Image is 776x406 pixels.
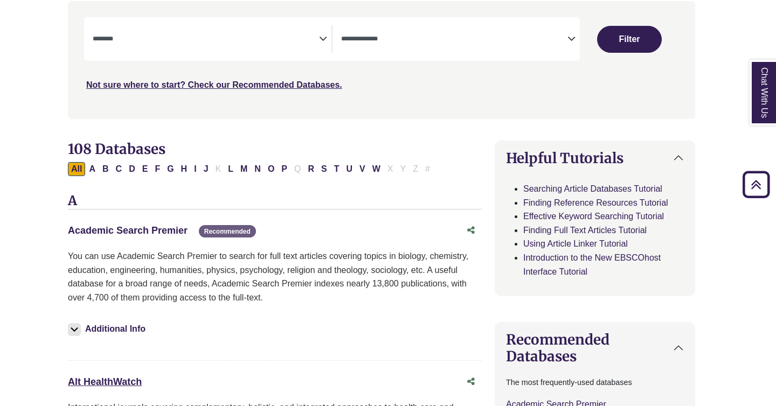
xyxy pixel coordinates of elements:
button: Filter Results O [265,162,278,176]
a: Not sure where to start? Check our Recommended Databases. [86,80,342,89]
button: Filter Results G [164,162,177,176]
button: Filter Results S [318,162,330,176]
button: Filter Results H [178,162,191,176]
button: Filter Results T [331,162,343,176]
button: Helpful Tutorials [495,141,695,175]
button: Filter Results J [200,162,212,176]
a: Academic Search Premier [68,225,188,236]
h3: A [68,193,482,209]
button: Share this database [460,220,482,241]
button: Filter Results R [304,162,317,176]
a: Effective Keyword Searching Tutorial [523,212,664,221]
button: Filter Results L [225,162,237,176]
button: Additional Info [68,321,149,337]
nav: Search filters [68,1,695,118]
button: All [68,162,85,176]
button: Share this database [460,372,482,392]
p: You can use Academic Search Premier to search for full text articles covering topics in biology, ... [68,249,482,304]
button: Filter Results P [278,162,290,176]
button: Filter Results C [113,162,126,176]
button: Filter Results I [191,162,199,176]
button: Filter Results U [343,162,356,176]
button: Filter Results A [86,162,99,176]
a: Alt HealthWatch [68,376,142,387]
a: Introduction to the New EBSCOhost Interface Tutorial [523,253,661,276]
button: Filter Results W [369,162,384,176]
p: The most frequently-used databases [506,376,684,389]
a: Searching Article Databases Tutorial [523,184,662,193]
a: Back to Top [739,177,773,192]
span: 108 Databases [68,140,165,158]
button: Filter Results D [126,162,138,176]
a: Using Article Linker Tutorial [523,239,628,248]
span: Recommended [199,225,256,237]
div: Alpha-list to filter by first letter of database name [68,164,434,173]
button: Filter Results B [99,162,112,176]
button: Recommended Databases [495,323,695,373]
button: Filter Results F [151,162,163,176]
button: Filter Results V [356,162,369,176]
textarea: Search [93,36,319,44]
button: Filter Results M [237,162,251,176]
button: Submit for Search Results [597,26,662,53]
button: Filter Results N [251,162,264,176]
textarea: Search [341,36,567,44]
button: Filter Results E [139,162,151,176]
a: Finding Full Text Articles Tutorial [523,226,647,235]
a: Finding Reference Resources Tutorial [523,198,668,207]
